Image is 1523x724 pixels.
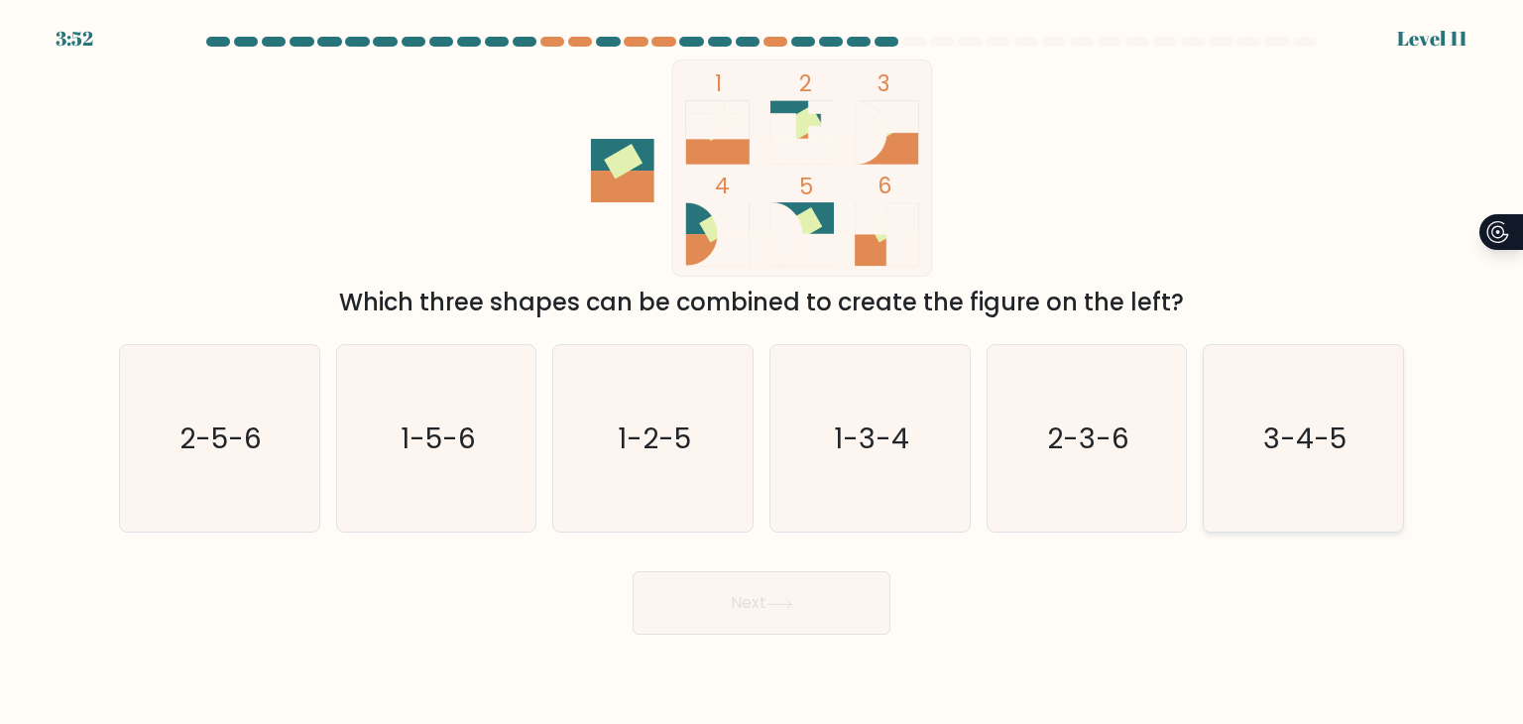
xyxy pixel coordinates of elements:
div: Which three shapes can be combined to create the figure on the left? [131,285,1392,320]
text: 1-3-4 [834,419,909,458]
button: Next [633,571,890,635]
text: 1-2-5 [619,419,692,458]
tspan: 4 [715,170,730,201]
tspan: 3 [878,67,889,99]
text: 3-4-5 [1263,419,1347,458]
div: Level 11 [1397,24,1467,54]
tspan: 1 [715,67,722,99]
tspan: 6 [878,170,891,201]
text: 1-5-6 [401,419,476,458]
tspan: 5 [799,171,813,202]
text: 2-3-6 [1047,419,1129,458]
div: 3:52 [56,24,93,54]
text: 2-5-6 [180,419,263,458]
tspan: 2 [799,67,812,99]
